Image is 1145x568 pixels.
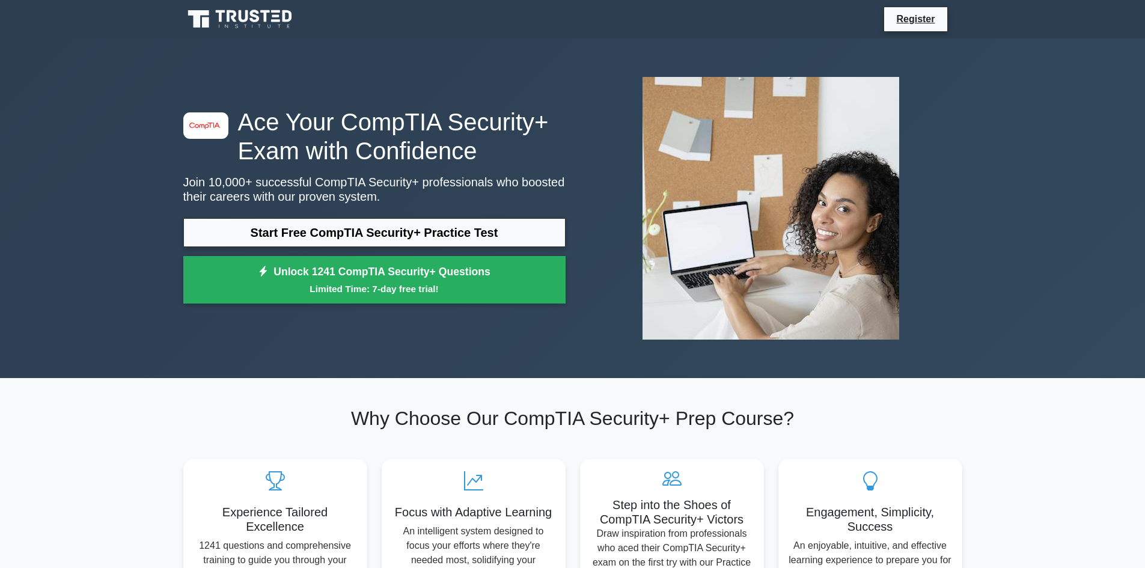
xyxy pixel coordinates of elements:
[590,498,754,527] h5: Step into the Shoes of CompTIA Security+ Victors
[183,175,566,204] p: Join 10,000+ successful CompTIA Security+ professionals who boosted their careers with our proven...
[183,108,566,165] h1: Ace Your CompTIA Security+ Exam with Confidence
[193,505,358,534] h5: Experience Tailored Excellence
[391,505,556,519] h5: Focus with Adaptive Learning
[889,11,942,26] a: Register
[183,407,962,430] h2: Why Choose Our CompTIA Security+ Prep Course?
[198,282,551,296] small: Limited Time: 7-day free trial!
[788,505,953,534] h5: Engagement, Simplicity, Success
[183,256,566,304] a: Unlock 1241 CompTIA Security+ QuestionsLimited Time: 7-day free trial!
[183,218,566,247] a: Start Free CompTIA Security+ Practice Test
